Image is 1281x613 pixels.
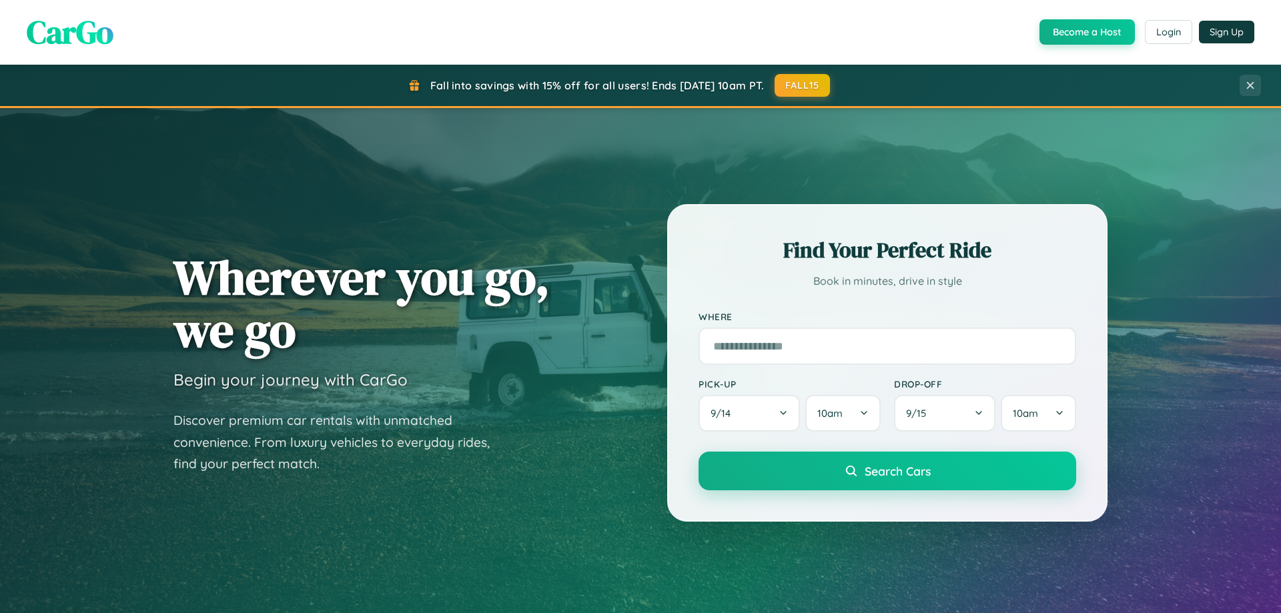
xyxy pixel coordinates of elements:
[699,378,881,390] label: Pick-up
[27,10,113,54] span: CarGo
[1001,395,1076,432] button: 10am
[430,79,765,92] span: Fall into savings with 15% off for all users! Ends [DATE] 10am PT.
[1145,20,1192,44] button: Login
[173,370,408,390] h3: Begin your journey with CarGo
[805,395,881,432] button: 10am
[865,464,931,478] span: Search Cars
[775,74,831,97] button: FALL15
[1013,407,1038,420] span: 10am
[1199,21,1254,43] button: Sign Up
[173,251,550,356] h1: Wherever you go, we go
[906,407,933,420] span: 9 / 15
[894,378,1076,390] label: Drop-off
[1039,19,1135,45] button: Become a Host
[699,235,1076,265] h2: Find Your Perfect Ride
[894,395,995,432] button: 9/15
[817,407,843,420] span: 10am
[699,271,1076,291] p: Book in minutes, drive in style
[711,407,737,420] span: 9 / 14
[173,410,507,475] p: Discover premium car rentals with unmatched convenience. From luxury vehicles to everyday rides, ...
[699,311,1076,322] label: Where
[699,452,1076,490] button: Search Cars
[699,395,800,432] button: 9/14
